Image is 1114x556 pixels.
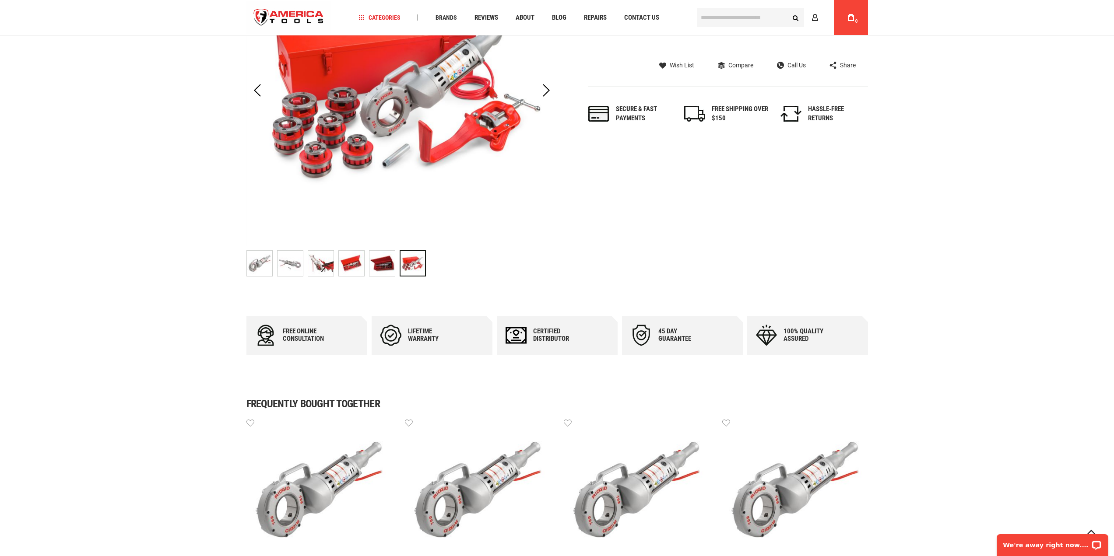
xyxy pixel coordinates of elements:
[246,246,277,281] div: RIDGID 46832 700 POWER DRIVE ONLY
[355,12,404,24] a: Categories
[684,106,705,122] img: shipping
[588,106,609,122] img: payments
[670,62,694,68] span: Wish List
[338,246,369,281] div: RIDGID 46832 700 POWER DRIVE ONLY
[533,328,586,343] div: Certified Distributor
[777,61,806,69] a: Call Us
[474,14,498,21] span: Reviews
[471,12,502,24] a: Reviews
[584,14,607,21] span: Repairs
[369,251,395,276] img: RIDGID 46832 700 POWER DRIVE ONLY
[246,1,331,34] a: store logo
[400,246,426,281] div: RIDGID 46832 700 POWER DRIVE ONLY
[408,328,460,343] div: Lifetime warranty
[712,105,769,123] div: FREE SHIPPING OVER $150
[991,528,1114,556] iframe: LiveChat chat widget
[624,14,659,21] span: Contact Us
[648,29,870,54] iframe: Secure express checkout frame
[548,12,570,24] a: Blog
[339,251,364,276] img: RIDGID 46832 700 POWER DRIVE ONLY
[247,251,272,276] img: RIDGID 46832 700 POWER DRIVE ONLY
[246,399,868,409] h1: Frequently bought together
[787,62,806,68] span: Call Us
[358,14,401,21] span: Categories
[246,1,331,34] img: America Tools
[580,12,611,24] a: Repairs
[658,328,711,343] div: 45 day Guarantee
[283,328,335,343] div: Free online consultation
[620,12,663,24] a: Contact Us
[616,105,673,123] div: Secure & fast payments
[787,9,804,26] button: Search
[780,106,801,122] img: returns
[436,14,457,21] span: Brands
[308,246,338,281] div: RIDGID 46832 700 POWER DRIVE ONLY
[277,246,308,281] div: RIDGID 46832 700 POWER DRIVE ONLY
[308,251,334,276] img: RIDGID 46832 700 POWER DRIVE ONLY
[512,12,538,24] a: About
[552,14,566,21] span: Blog
[718,61,753,69] a: Compare
[369,246,400,281] div: RIDGID 46832 700 POWER DRIVE ONLY
[784,328,836,343] div: 100% quality assured
[728,62,753,68] span: Compare
[278,251,303,276] img: RIDGID 46832 700 POWER DRIVE ONLY
[516,14,534,21] span: About
[432,12,461,24] a: Brands
[840,62,856,68] span: Share
[855,19,858,24] span: 0
[808,105,865,123] div: HASSLE-FREE RETURNS
[659,61,694,69] a: Wish List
